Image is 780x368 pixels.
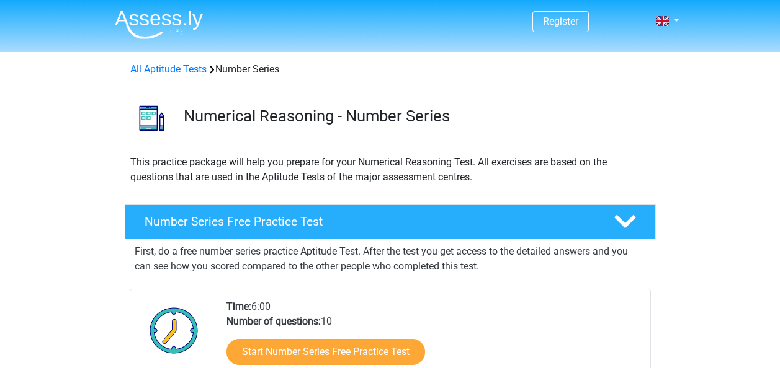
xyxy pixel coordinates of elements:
a: Number Series Free Practice Test [120,204,661,239]
a: Register [543,15,578,27]
b: Number of questions: [226,315,321,327]
p: First, do a free number series practice Aptitude Test. After the test you get access to the detai... [135,244,646,274]
a: All Aptitude Tests [130,63,207,75]
a: Start Number Series Free Practice Test [226,339,425,365]
div: Number Series [125,62,655,77]
img: number series [125,92,178,144]
h4: Number Series Free Practice Test [145,214,594,229]
h3: Numerical Reasoning - Number Series [184,107,646,126]
b: Time: [226,300,251,312]
p: This practice package will help you prepare for your Numerical Reasoning Test. All exercises are ... [130,155,650,185]
img: Clock [143,299,205,361]
img: Assessly [115,10,203,39]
